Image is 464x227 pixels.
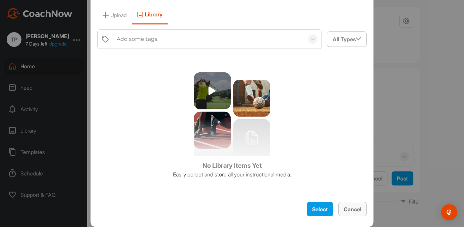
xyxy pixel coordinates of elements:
[338,202,367,216] button: Cancel
[132,5,168,24] span: Library
[312,206,328,213] span: Select
[194,72,270,156] img: no media
[307,202,333,216] button: Select
[101,35,109,43] img: tags
[117,35,158,43] div: Add some tags.
[344,206,361,213] span: Cancel
[173,170,291,178] p: Easily collect and store all your instructional media.
[441,204,457,220] div: Open Intercom Messenger
[97,5,132,24] span: Upload
[173,161,291,170] h3: No Library Items Yet
[327,32,366,46] div: All Types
